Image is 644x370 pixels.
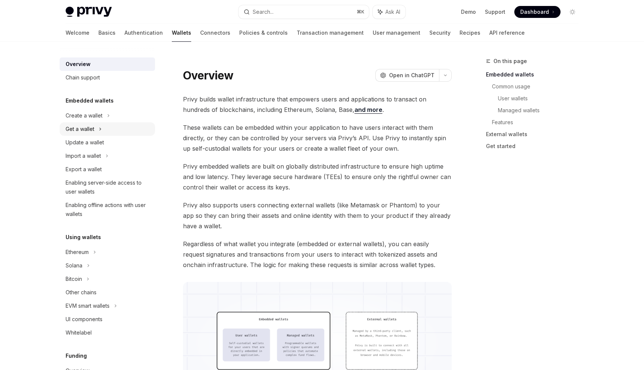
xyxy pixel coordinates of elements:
[239,24,288,42] a: Policies & controls
[66,328,92,337] div: Whitelabel
[498,92,584,104] a: User wallets
[357,9,364,15] span: ⌘ K
[183,69,233,82] h1: Overview
[66,73,100,82] div: Chain support
[60,163,155,176] a: Export a wallet
[66,125,94,134] div: Get a wallet
[385,8,400,16] span: Ask AI
[66,138,104,147] div: Update a wallet
[486,140,584,152] a: Get started
[373,5,405,19] button: Ask AI
[498,104,584,116] a: Managed wallets
[183,122,452,154] span: These wallets can be embedded within your application to have users interact with them directly, ...
[429,24,451,42] a: Security
[200,24,230,42] a: Connectors
[66,275,82,283] div: Bitcoin
[66,178,151,196] div: Enabling server-side access to user wallets
[60,326,155,339] a: Whitelabel
[66,315,102,324] div: UI components
[183,200,452,231] span: Privy also supports users connecting external wallets (like Metamask or Phantom) to your app so t...
[297,24,364,42] a: Transaction management
[66,165,102,174] div: Export a wallet
[66,151,101,160] div: Import a wallet
[492,116,584,128] a: Features
[389,72,435,79] span: Open in ChatGPT
[66,351,87,360] h5: Funding
[98,24,116,42] a: Basics
[492,81,584,92] a: Common usage
[172,24,191,42] a: Wallets
[514,6,561,18] a: Dashboard
[239,5,369,19] button: Search...⌘K
[60,176,155,198] a: Enabling server-side access to user wallets
[253,7,274,16] div: Search...
[66,24,89,42] a: Welcome
[183,239,452,270] span: Regardless of what wallet you integrate (embedded or external wallets), you can easily request si...
[354,106,382,114] a: and more
[66,201,151,219] div: Enabling offline actions with user wallets
[66,288,97,297] div: Other chains
[66,96,114,105] h5: Embedded wallets
[66,261,82,270] div: Solana
[60,57,155,71] a: Overview
[493,57,527,66] span: On this page
[66,111,102,120] div: Create a wallet
[66,7,112,17] img: light logo
[60,71,155,84] a: Chain support
[460,24,480,42] a: Recipes
[60,136,155,149] a: Update a wallet
[486,128,584,140] a: External wallets
[66,248,89,257] div: Ethereum
[373,24,420,42] a: User management
[60,286,155,299] a: Other chains
[66,233,101,242] h5: Using wallets
[60,198,155,221] a: Enabling offline actions with user wallets
[486,69,584,81] a: Embedded wallets
[566,6,578,18] button: Toggle dark mode
[375,69,439,82] button: Open in ChatGPT
[461,8,476,16] a: Demo
[124,24,163,42] a: Authentication
[183,94,452,115] span: Privy builds wallet infrastructure that empowers users and applications to transact on hundreds o...
[66,301,110,310] div: EVM smart wallets
[489,24,525,42] a: API reference
[60,313,155,326] a: UI components
[485,8,505,16] a: Support
[66,60,91,69] div: Overview
[183,161,452,192] span: Privy embedded wallets are built on globally distributed infrastructure to ensure high uptime and...
[520,8,549,16] span: Dashboard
